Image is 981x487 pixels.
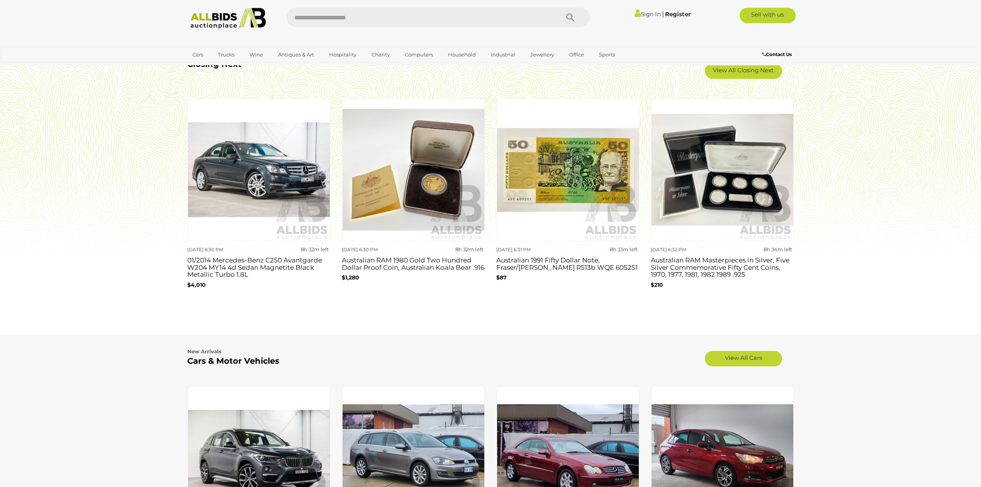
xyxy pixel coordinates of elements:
a: Contact Us [762,50,794,59]
h3: Australian RAM 1980 Gold Two Hundred Dollar Proof Coin, Australian Koala Bear .916 [342,255,485,271]
a: View All Cars [705,351,782,366]
img: Allbids.com.au [186,8,270,29]
b: New Arrivals [187,348,221,354]
a: Hospitality [324,48,362,61]
a: [DATE] 6:32 PM 8h 34m left Australian RAM Masterpieces in Silver, Five Silver Commemorative Fifty... [651,98,794,298]
img: Australian RAM 1980 Gold Two Hundred Dollar Proof Coin, Australian Koala Bear .916 [342,99,485,241]
b: Cars & Motor Vehicles [187,356,279,366]
button: Search [551,8,590,27]
img: Australian 1991 Fifty Dollar Note, Fraser/Cole R513b WQE 605251 [497,99,639,241]
b: $87 [496,274,507,281]
a: Office [564,48,589,61]
a: Antiques & Art [273,48,319,61]
img: 01/2014 Mercedes-Benz C250 Avantgarde W204 MY14 4d Sedan Magnetite Black Metallic Turbo 1.8L [188,99,330,241]
a: Household [443,48,481,61]
h3: 01/2014 Mercedes-Benz C250 Avantgarde W204 MY14 4d Sedan Magnetite Black Metallic Turbo 1.8L [187,255,330,278]
a: [DATE] 6:31 PM 8h 33m left Australian 1991 Fifty Dollar Note, Fraser/[PERSON_NAME] R513b WQE 6052... [496,98,639,298]
a: Jewellery [525,48,559,61]
a: [DATE] 6:30 PM 8h 32m left Australian RAM 1980 Gold Two Hundred Dollar Proof Coin, Australian Koa... [342,98,485,298]
a: Sports [594,48,620,61]
a: Cars [187,48,208,61]
strong: 8h 33m left [610,246,638,252]
a: View All Closing Next [705,63,782,79]
a: Register [665,10,691,18]
div: [DATE] 6:30 PM [342,245,411,254]
h3: Australian RAM Masterpieces in Silver, Five Silver Commemorative Fifty Cent Coins, 1970, 1977, 19... [651,255,794,278]
a: [GEOGRAPHIC_DATA] [187,61,252,74]
span: | [662,10,664,18]
div: [DATE] 6:31 PM [496,245,565,254]
img: Australian RAM Masterpieces in Silver, Five Silver Commemorative Fifty Cent Coins, 1970, 1977, 19... [651,99,794,241]
strong: 8h 34m left [764,246,792,252]
a: Charity [367,48,395,61]
a: Wine [244,48,268,61]
b: $4,010 [187,281,206,288]
b: Contact Us [762,51,792,57]
strong: 8h 32m left [301,246,329,252]
b: $1,280 [342,274,359,281]
div: [DATE] 6:30 PM [187,245,256,254]
div: [DATE] 6:32 PM [651,245,720,254]
a: Computers [400,48,438,61]
h3: Australian 1991 Fifty Dollar Note, Fraser/[PERSON_NAME] R513b WQE 605251 [496,255,639,271]
strong: 8h 32m left [455,246,483,252]
a: Sell with us [740,8,796,23]
b: $210 [651,281,663,288]
a: Industrial [486,48,520,61]
a: Sign In [635,10,661,18]
a: Trucks [213,48,239,61]
a: [DATE] 6:30 PM 8h 32m left 01/2014 Mercedes-Benz C250 Avantgarde W204 MY14 4d Sedan Magnetite Bla... [187,98,330,298]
